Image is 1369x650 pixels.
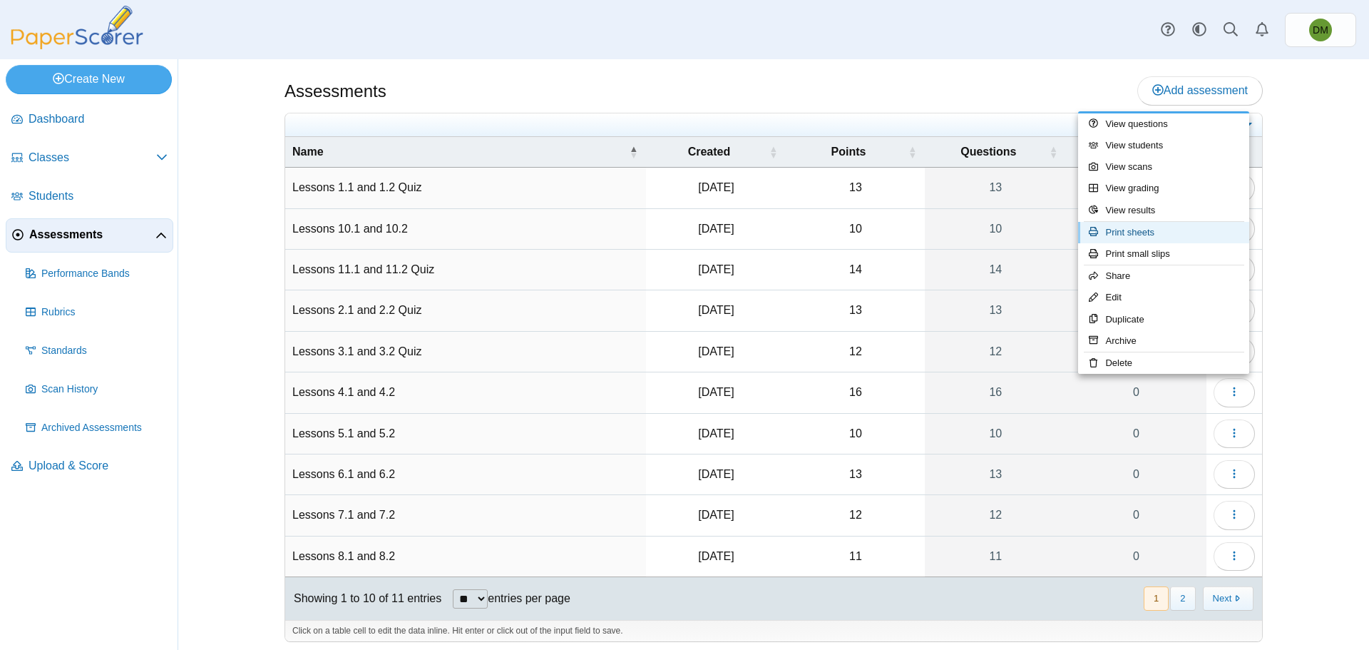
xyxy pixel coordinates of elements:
a: Standards [20,334,173,368]
time: Aug 25, 2025 at 11:44 AM [698,509,734,521]
a: Duplicate [1078,309,1249,330]
a: Upload & Score [6,450,173,484]
span: Domenic Mariani [1313,25,1328,35]
td: Lessons 6.1 and 6.2 [285,455,646,495]
span: Created [688,146,731,158]
a: 0 [1066,495,1206,535]
span: Standards [41,344,168,358]
a: PaperScorer [6,39,148,51]
td: 13 [786,290,925,331]
a: 0 [1066,372,1206,412]
a: 10 [925,209,1066,249]
span: Created : Activate to sort [769,137,777,167]
time: Jul 29, 2025 at 3:31 PM [698,181,734,193]
span: Dashboard [29,111,168,127]
a: 16 [925,372,1066,412]
a: Edit [1078,287,1249,308]
label: entries per page [488,592,570,604]
td: 16 [786,372,925,413]
a: 13 [925,290,1066,330]
td: Lessons 7.1 and 7.2 [285,495,646,536]
span: Scan History [41,382,168,397]
span: Archived Assessments [41,421,168,435]
a: 60 [1066,168,1206,208]
a: 12 [925,495,1066,535]
a: View questions [1078,113,1249,135]
td: Lessons 2.1 and 2.2 Quiz [285,290,646,331]
a: Classes [6,141,173,176]
td: 14 [786,250,925,290]
a: Add assessment [1137,76,1263,105]
a: 10 [925,414,1066,454]
a: Scan History [20,372,173,407]
span: Students [29,188,168,204]
a: 13 [925,455,1066,494]
a: Delete [1078,352,1249,374]
td: 13 [786,168,925,208]
button: 2 [1170,586,1195,610]
time: Aug 25, 2025 at 11:32 AM [698,345,734,357]
td: Lessons 1.1 and 1.2 Quiz [285,168,646,208]
a: Share [1078,265,1249,287]
time: Aug 25, 2025 at 11:47 AM [698,550,734,562]
span: Upload & Score [29,458,168,474]
a: View students [1078,135,1249,156]
div: Click on a table cell to edit the data inline. Hit enter or click out of the input field to save. [285,620,1262,641]
span: Rubrics [41,305,168,320]
a: View results [1078,200,1249,221]
a: 60 [1066,290,1206,330]
time: Aug 21, 2025 at 1:25 PM [698,304,734,316]
a: Create New [6,65,172,93]
span: Name : Activate to invert sorting [629,137,637,167]
time: Aug 25, 2025 at 11:39 AM [698,427,734,440]
a: Print small slips [1078,243,1249,265]
a: 0 [1066,209,1206,249]
a: 14 [925,250,1066,290]
a: 11 [925,537,1066,577]
td: 10 [786,414,925,455]
a: 13 [925,168,1066,208]
span: Assessments [29,227,155,243]
a: Alerts [1246,14,1278,46]
td: 13 [786,455,925,495]
button: Next [1203,586,1253,610]
a: Dashboard [6,103,173,137]
span: Performance Bands [41,267,168,281]
a: 0 [1066,537,1206,577]
a: 58 [1066,332,1206,372]
a: Assessments [6,218,173,253]
td: 11 [786,537,925,577]
img: PaperScorer [6,6,148,49]
td: Lessons 11.1 and 11.2 Quiz [285,250,646,290]
td: Lessons 10.1 and 10.2 [285,209,646,250]
td: Lessons 3.1 and 3.2 Quiz [285,332,646,372]
a: View grading [1078,178,1249,199]
span: Domenic Mariani [1309,19,1332,41]
a: Print sheets [1078,222,1249,243]
a: 12 [925,332,1066,372]
a: 0 [1066,414,1206,454]
a: Domenic Mariani [1285,13,1356,47]
span: Name [292,146,324,158]
a: Archived Assessments [20,411,173,445]
span: Questions : Activate to sort [1049,137,1057,167]
td: 10 [786,209,925,250]
span: Points [831,146,866,158]
time: Aug 25, 2025 at 11:55 AM [698,263,734,275]
a: Performance Bands [20,257,173,291]
a: Archive [1078,330,1249,352]
nav: pagination [1142,586,1253,610]
div: Showing 1 to 10 of 11 entries [285,577,441,620]
time: Aug 25, 2025 at 11:42 AM [698,468,734,480]
a: 0 [1066,250,1206,290]
a: Students [6,180,173,214]
td: Lessons 4.1 and 4.2 [285,372,646,413]
span: Add assessment [1152,84,1248,96]
h1: Assessments [284,79,386,103]
a: 0 [1066,455,1206,494]
a: Rubrics [20,295,173,330]
td: Lessons 8.1 and 8.2 [285,537,646,577]
time: Aug 25, 2025 at 11:36 AM [698,386,734,398]
span: Classes [29,150,156,166]
td: 12 [786,495,925,536]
